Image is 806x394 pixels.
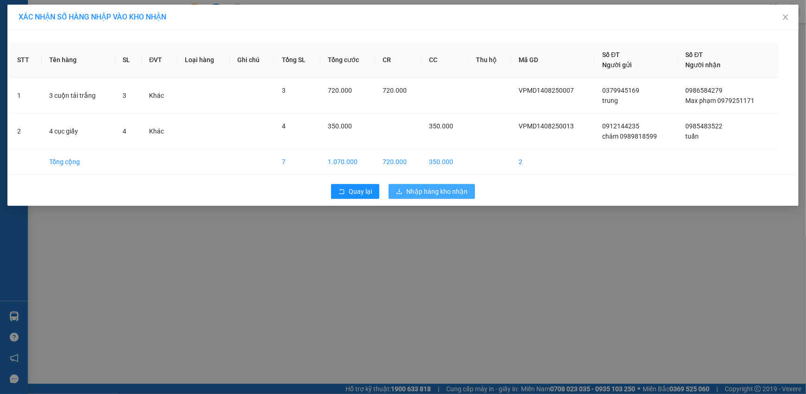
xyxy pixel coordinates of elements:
[685,97,754,104] span: Max phạm 0979251171
[142,78,177,114] td: Khác
[142,114,177,149] td: Khác
[685,133,699,140] span: tuấn
[42,78,115,114] td: 3 cuộn tải trắng
[282,87,286,94] span: 3
[274,42,320,78] th: Tổng SL
[123,92,126,99] span: 3
[519,87,574,94] span: VPMD1408250007
[685,51,703,58] span: Số ĐT
[320,42,375,78] th: Tổng cước
[328,87,352,94] span: 720.000
[349,186,372,197] span: Quay lại
[142,42,177,78] th: ĐVT
[519,122,574,130] span: VPMD1408250013
[429,122,454,130] span: 350.000
[685,122,722,130] span: 0985483522
[511,149,595,175] td: 2
[42,42,115,78] th: Tên hàng
[602,87,639,94] span: 0379945169
[282,122,286,130] span: 4
[602,133,657,140] span: châm 0989818599
[602,61,632,69] span: Người gửi
[42,114,115,149] td: 4 cục giấy
[511,42,595,78] th: Mã GD
[331,184,379,199] button: rollbackQuay lại
[389,184,475,199] button: downloadNhập hàng kho nhận
[685,87,722,94] span: 0986584279
[230,42,274,78] th: Ghi chú
[42,149,115,175] td: Tổng cộng
[383,87,407,94] span: 720.000
[320,149,375,175] td: 1.070.000
[685,61,721,69] span: Người nhận
[422,42,468,78] th: CC
[396,188,403,196] span: download
[375,42,422,78] th: CR
[328,122,352,130] span: 350.000
[123,127,126,135] span: 4
[422,149,468,175] td: 350.000
[602,97,618,104] span: trung
[177,42,230,78] th: Loại hàng
[115,42,142,78] th: SL
[406,186,468,197] span: Nhập hàng kho nhận
[274,149,320,175] td: 7
[602,51,620,58] span: Số ĐT
[602,122,639,130] span: 0912144235
[468,42,511,78] th: Thu hộ
[10,78,42,114] td: 1
[375,149,422,175] td: 720.000
[782,13,789,21] span: close
[773,5,799,31] button: Close
[338,188,345,196] span: rollback
[10,42,42,78] th: STT
[19,13,166,21] span: XÁC NHẬN SỐ HÀNG NHẬP VÀO KHO NHẬN
[10,114,42,149] td: 2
